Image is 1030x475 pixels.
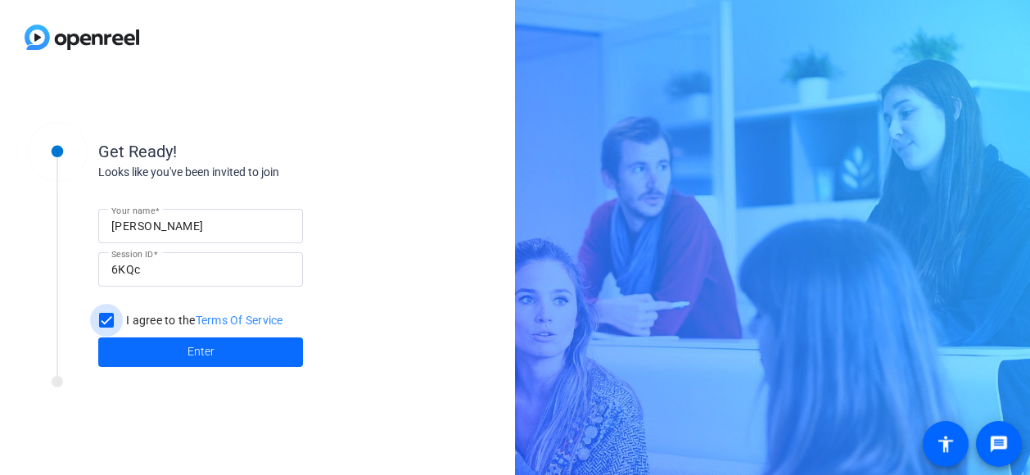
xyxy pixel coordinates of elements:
div: Looks like you've been invited to join [98,164,426,181]
span: Enter [187,343,215,360]
button: Enter [98,337,303,367]
a: Terms Of Service [196,314,283,327]
label: I agree to the [123,312,283,328]
mat-icon: accessibility [936,434,955,454]
mat-label: Your name [111,206,155,215]
div: Get Ready! [98,139,426,164]
mat-label: Session ID [111,249,153,259]
mat-icon: message [989,434,1009,454]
